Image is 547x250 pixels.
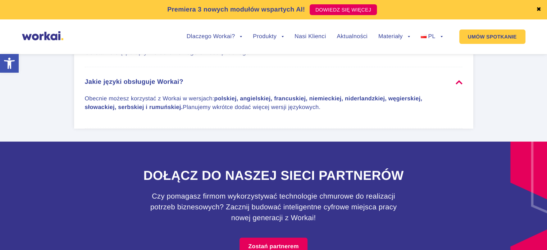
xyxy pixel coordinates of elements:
[536,7,541,13] a: ✖
[85,78,462,86] div: Jakie języki obsługuje Workai?
[148,191,400,223] h3: Czy pomagasz firmom wykorzystywać technologie chmurowe do realizacji potrzeb biznesowych? Zacznij...
[74,167,473,185] h2: Dołącz do naszej sieci partnerów
[167,5,305,14] p: Premiera 3 nowych modułów wspartych AI!
[459,29,525,44] a: UMÓW SPOTKANIE
[295,34,326,40] a: Nasi Klienci
[187,34,242,40] a: Dlaczego Workai?
[310,4,377,15] a: DOWIEDZ SIĘ WIĘCEJ
[253,34,284,40] a: Produkty
[428,33,435,40] span: PL
[378,34,410,40] a: Materiały
[85,96,423,110] strong: polskiej, angielskiej, francuskiej, niemieckiej, niderlandzkiej, węgierskiej, słowackiej, serbski...
[85,95,454,112] p: Obecnie możesz korzystać z Workai w wersjach: Planujemy wkrótce dodać więcej wersji językowych.
[337,34,367,40] a: Aktualności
